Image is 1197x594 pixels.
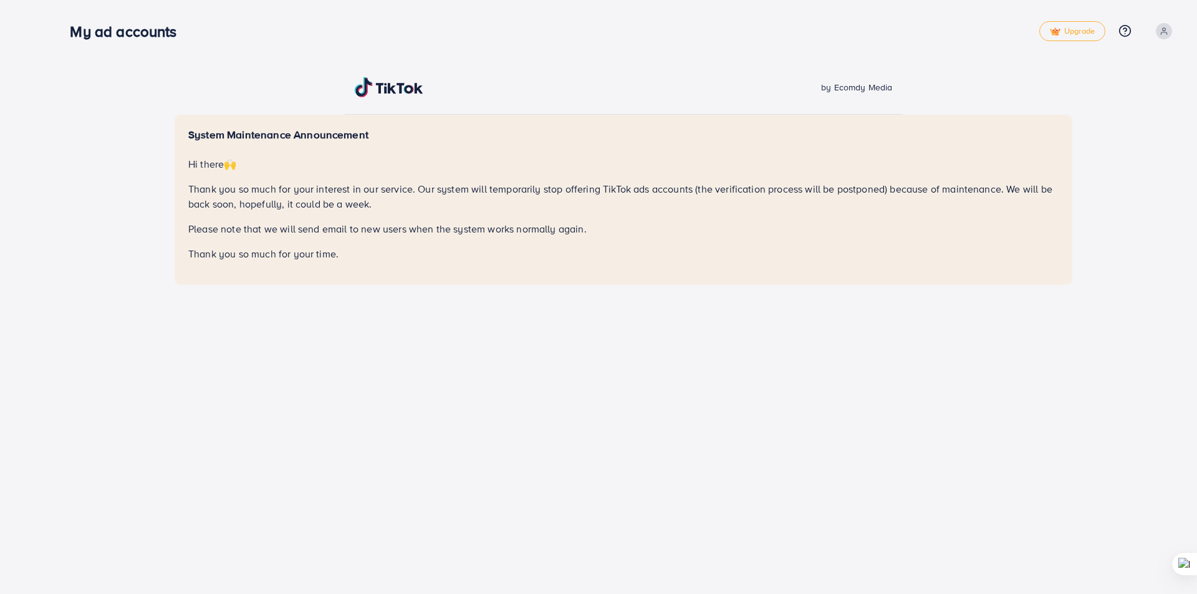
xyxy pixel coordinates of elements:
[821,81,892,93] span: by Ecomdy Media
[355,77,423,97] img: TikTok
[70,22,186,41] h3: My ad accounts
[188,246,1059,261] p: Thank you so much for your time.
[224,157,236,171] span: 🙌
[1050,27,1095,36] span: Upgrade
[188,221,1059,236] p: Please note that we will send email to new users when the system works normally again.
[188,128,1059,141] h5: System Maintenance Announcement
[1039,21,1105,41] a: tickUpgrade
[188,156,1059,171] p: Hi there
[1050,27,1060,36] img: tick
[188,181,1059,211] p: Thank you so much for your interest in our service. Our system will temporarily stop offering Tik...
